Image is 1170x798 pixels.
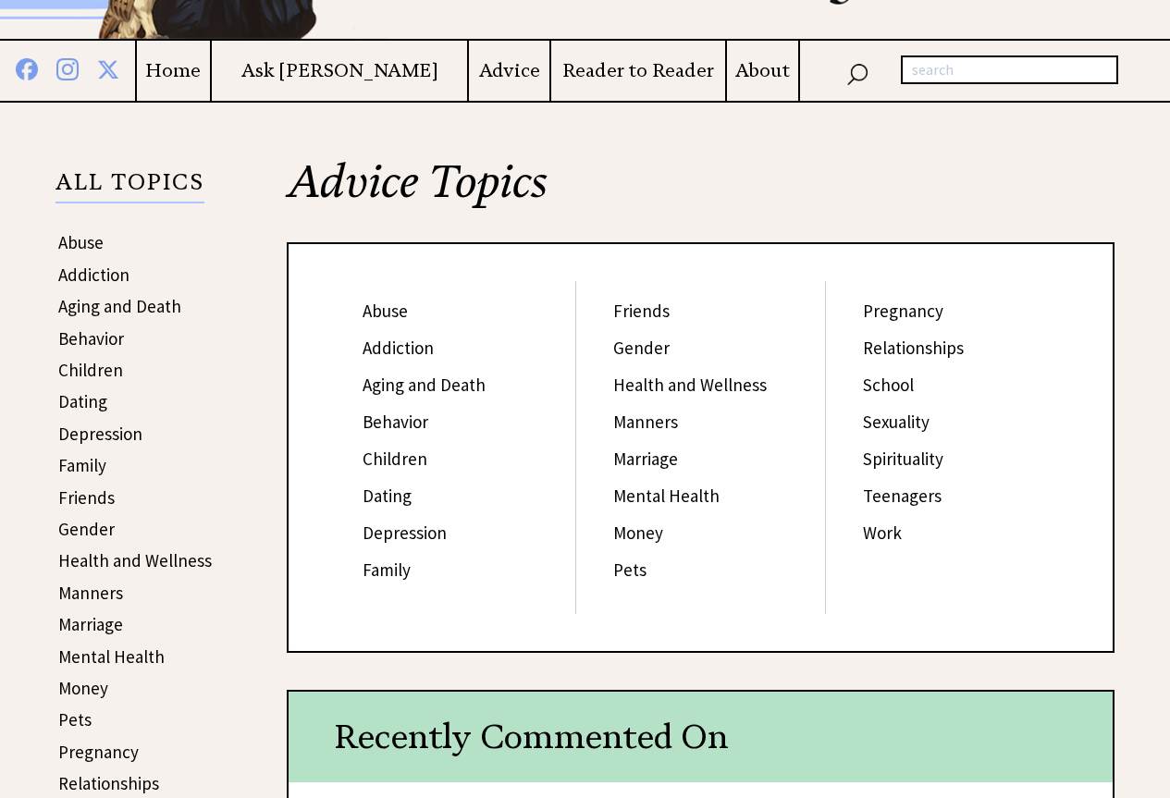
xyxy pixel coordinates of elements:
[863,522,902,544] a: Work
[363,337,434,359] a: Addiction
[863,300,943,322] a: Pregnancy
[363,300,408,322] a: Abuse
[97,55,119,80] img: x%20blue.png
[863,374,914,396] a: School
[212,59,468,82] a: Ask [PERSON_NAME]
[58,486,115,509] a: Friends
[58,231,104,253] a: Abuse
[613,337,670,359] a: Gender
[55,172,204,203] p: ALL TOPICS
[863,448,943,470] a: Spirituality
[58,708,92,730] a: Pets
[613,522,663,544] a: Money
[363,522,447,544] a: Depression
[58,454,106,476] a: Family
[58,741,139,763] a: Pregnancy
[863,337,964,359] a: Relationships
[58,359,123,381] a: Children
[469,59,549,82] a: Advice
[846,59,868,86] img: search_nav.png
[613,485,720,507] a: Mental Health
[137,59,210,82] a: Home
[613,411,678,433] a: Manners
[613,300,670,322] a: Friends
[363,411,428,433] a: Behavior
[613,559,647,581] a: Pets
[863,411,930,433] a: Sexuality
[287,159,1115,242] h2: Advice Topics
[551,59,725,82] a: Reader to Reader
[58,677,108,699] a: Money
[58,327,124,350] a: Behavior
[363,559,411,581] a: Family
[613,374,767,396] a: Health and Wellness
[58,518,115,540] a: Gender
[363,374,486,396] a: Aging and Death
[56,55,79,80] img: instagram%20blue.png
[289,692,1113,782] div: Recently Commented On
[58,582,123,604] a: Manners
[58,549,212,571] a: Health and Wellness
[727,59,798,82] a: About
[58,772,159,794] a: Relationships
[58,645,165,668] a: Mental Health
[363,485,412,507] a: Dating
[58,390,107,412] a: Dating
[58,264,129,286] a: Addiction
[58,423,142,445] a: Depression
[16,55,38,80] img: facebook%20blue.png
[363,448,427,470] a: Children
[901,55,1118,85] input: search
[58,613,123,635] a: Marriage
[58,295,181,317] a: Aging and Death
[613,448,678,470] a: Marriage
[863,485,942,507] a: Teenagers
